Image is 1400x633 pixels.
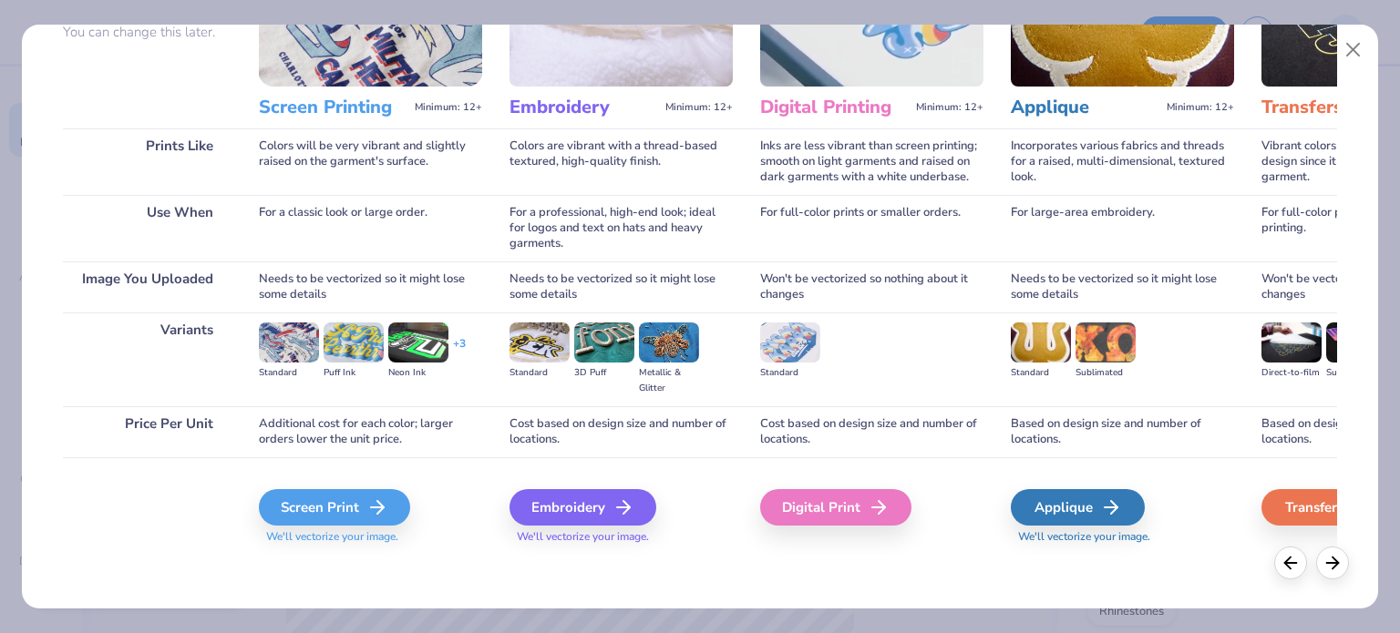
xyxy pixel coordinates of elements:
div: Additional cost for each color; larger orders lower the unit price. [259,406,482,457]
div: Applique [1011,489,1145,526]
div: Colors are vibrant with a thread-based textured, high-quality finish. [510,128,733,195]
div: Needs to be vectorized so it might lose some details [510,261,733,312]
div: Digital Print [760,489,911,526]
div: For full-color prints or smaller orders. [760,195,983,261]
div: For a professional, high-end look; ideal for logos and text on hats and heavy garments. [510,195,733,261]
span: We'll vectorize your image. [510,529,733,545]
div: Screen Print [259,489,410,526]
div: Direct-to-film [1261,365,1322,381]
img: Standard [510,322,570,362]
div: Standard [510,365,570,381]
div: Use When [63,195,232,261]
div: Standard [760,365,820,381]
p: You can change this later. [63,25,232,40]
div: Price Per Unit [63,406,232,457]
div: Variants [63,312,232,406]
div: Metallic & Glitter [639,365,699,396]
div: Colors will be very vibrant and slightly raised on the garment's surface. [259,128,482,195]
div: Based on design size and number of locations. [1011,406,1234,457]
span: Minimum: 12+ [665,101,733,114]
div: Needs to be vectorized so it might lose some details [259,261,482,312]
div: Transfers [1261,489,1395,526]
div: Puff Ink [324,365,384,381]
h3: Screen Printing [259,96,407,119]
div: Cost based on design size and number of locations. [510,406,733,457]
div: For large-area embroidery. [1011,195,1234,261]
img: 3D Puff [574,322,634,362]
div: 3D Puff [574,365,634,381]
h3: Embroidery [510,96,658,119]
span: Minimum: 12+ [415,101,482,114]
img: Sublimated [1076,322,1136,362]
div: Needs to be vectorized so it might lose some details [1011,261,1234,312]
img: Standard [760,322,820,362]
div: For a classic look or large order. [259,195,482,261]
div: Cost based on design size and number of locations. [760,406,983,457]
div: Inks are less vibrant than screen printing; smooth on light garments and raised on dark garments ... [760,128,983,195]
div: Embroidery [510,489,656,526]
div: Won't be vectorized so nothing about it changes [760,261,983,312]
div: Neon Ink [388,365,448,381]
div: Image You Uploaded [63,261,232,312]
div: Prints Like [63,128,232,195]
span: We'll vectorize your image. [1011,529,1234,545]
span: We'll vectorize your image. [259,529,482,545]
img: Neon Ink [388,322,448,362]
h3: Digital Printing [760,96,909,119]
div: Standard [1011,365,1071,381]
div: Incorporates various fabrics and threads for a raised, multi-dimensional, textured look. [1011,128,1234,195]
div: Standard [259,365,319,381]
div: Sublimated [1076,365,1136,381]
h3: Applique [1011,96,1159,119]
img: Puff Ink [324,322,384,362]
img: Direct-to-film [1261,322,1322,362]
button: Close [1336,33,1371,67]
div: + 3 [453,336,466,367]
div: Supacolor [1326,365,1386,381]
span: Minimum: 12+ [916,101,983,114]
span: Minimum: 12+ [1167,101,1234,114]
img: Supacolor [1326,322,1386,362]
img: Metallic & Glitter [639,322,699,362]
img: Standard [259,322,319,362]
img: Standard [1011,322,1071,362]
